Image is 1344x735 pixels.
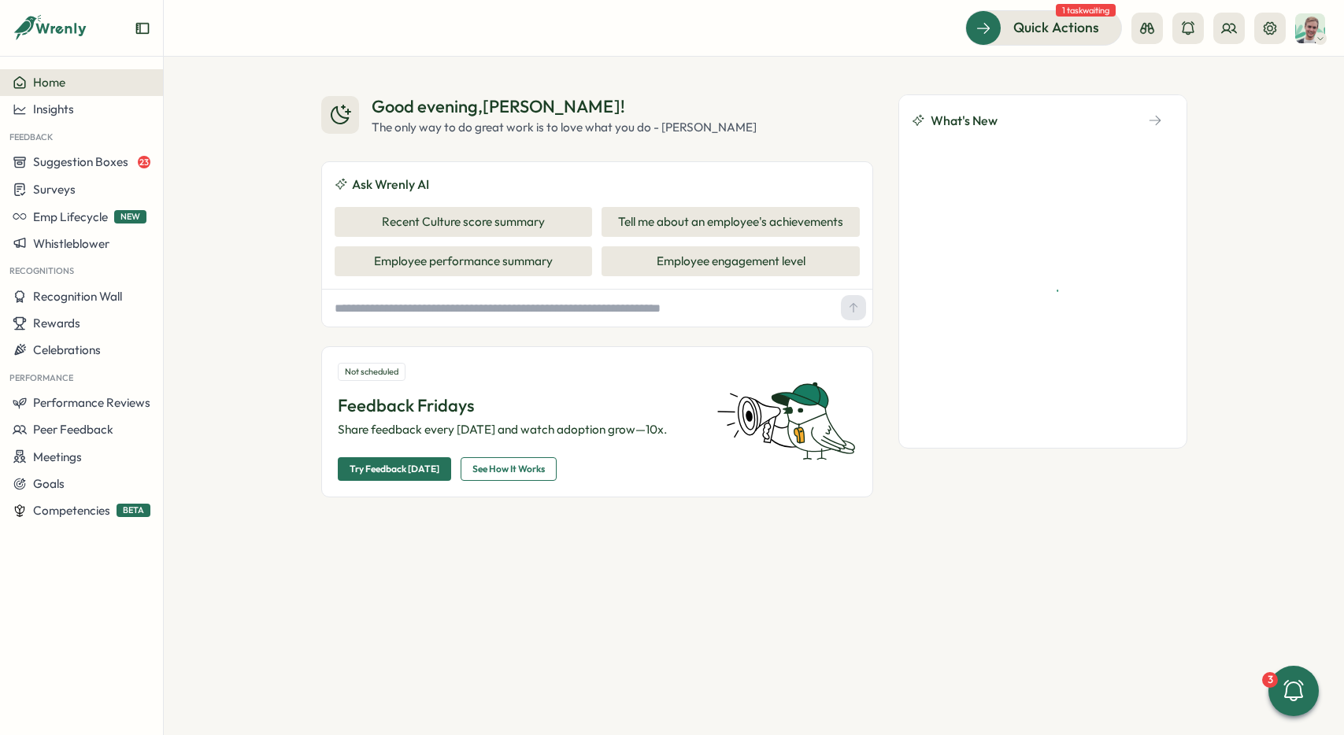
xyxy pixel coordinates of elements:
span: Insights [33,102,74,116]
span: Suggestion Boxes [33,154,128,169]
span: 23 [138,156,150,168]
span: Emp Lifecycle [33,209,108,224]
span: Whistleblower [33,236,109,251]
span: Rewards [33,316,80,331]
span: Quick Actions [1013,17,1099,38]
span: Try Feedback [DATE] [350,458,439,480]
div: Not scheduled [338,363,405,381]
span: See How It Works [472,458,545,480]
span: BETA [117,504,150,517]
button: Employee performance summary [335,246,593,276]
span: 1 task waiting [1056,4,1116,17]
span: Performance Reviews [33,395,150,410]
span: Recognition Wall [33,289,122,304]
span: NEW [114,210,146,223]
button: Employee engagement level [602,246,860,276]
p: Share feedback every [DATE] and watch adoption grow—10x. [338,421,698,438]
span: Meetings [33,449,82,464]
div: The only way to do great work is to love what you do - [PERSON_NAME] [372,119,757,136]
div: Good evening , [PERSON_NAME] ! [372,94,757,119]
span: Competencies [33,503,110,518]
span: Ask Wrenly AI [352,175,429,194]
button: Tell me about an employee's achievements [602,207,860,237]
span: Peer Feedback [33,422,113,437]
span: Home [33,75,65,90]
span: Celebrations [33,342,101,357]
button: See How It Works [461,457,557,481]
span: Goals [33,476,65,491]
button: Try Feedback [DATE] [338,457,451,481]
button: Recent Culture score summary [335,207,593,237]
div: 3 [1262,672,1278,688]
img: Matt Brooks [1295,13,1325,43]
span: What's New [931,111,998,131]
button: Expand sidebar [135,20,150,36]
button: 3 [1268,666,1319,716]
button: Quick Actions [965,10,1122,45]
p: Feedback Fridays [338,393,698,418]
span: Surveys [33,182,76,197]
